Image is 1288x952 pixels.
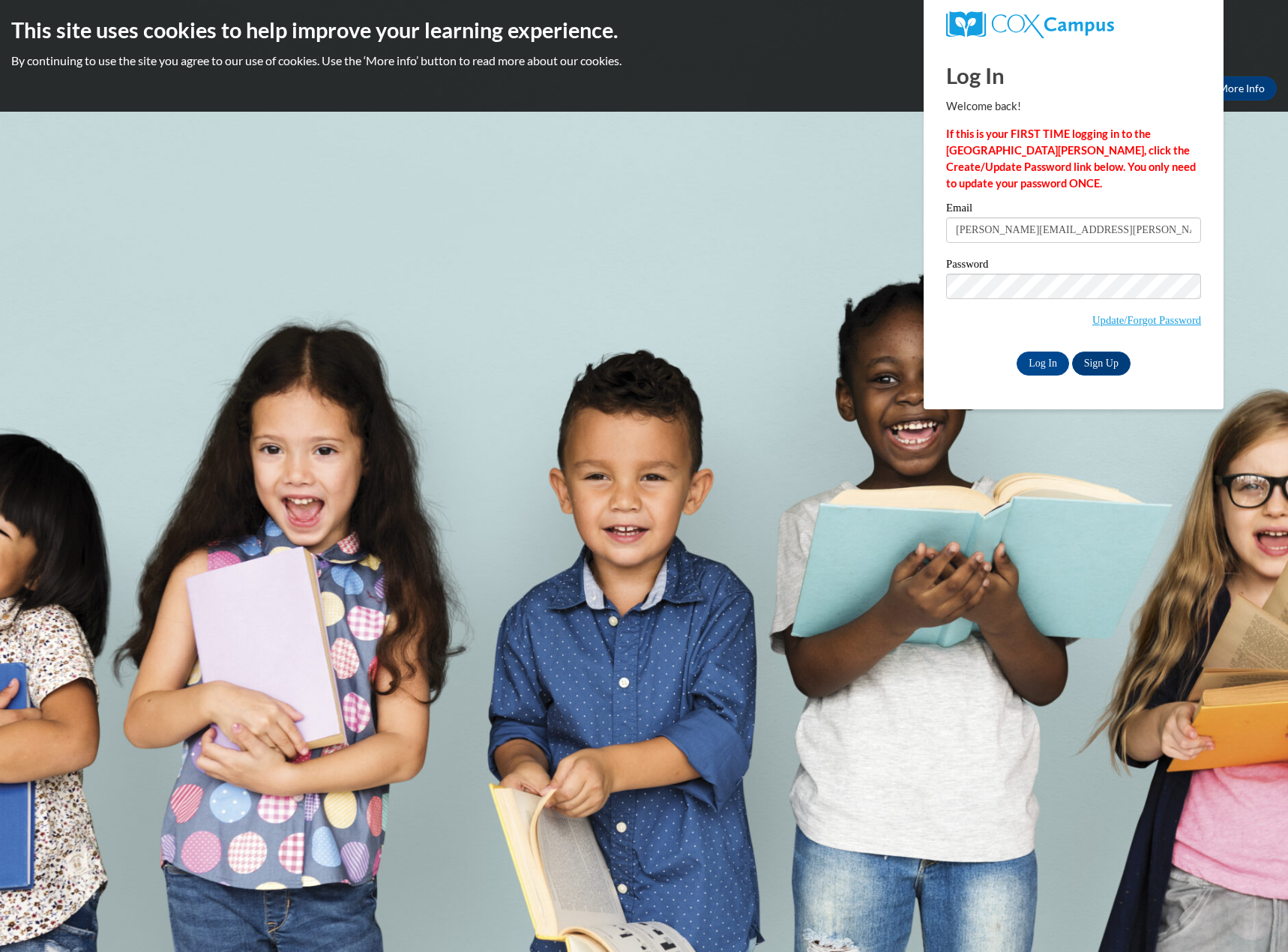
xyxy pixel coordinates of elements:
label: Password [946,259,1201,274]
p: By continuing to use the site you agree to our use of cookies. Use the ‘More info’ button to read... [11,52,1277,69]
iframe: Button to launch messaging window [1228,892,1276,940]
h1: Log In [946,60,1201,91]
input: Log In [1017,352,1069,376]
img: COX Campus [946,11,1114,38]
a: Sign Up [1072,352,1131,376]
a: COX Campus [946,11,1201,38]
a: More Info [1206,76,1277,100]
strong: If this is your FIRST TIME logging in to the [GEOGRAPHIC_DATA][PERSON_NAME], click the Create/Upd... [946,127,1196,190]
p: Welcome back! [946,98,1201,115]
label: Email [946,202,1201,217]
a: Update/Forgot Password [1092,314,1201,326]
h2: This site uses cookies to help improve your learning experience. [11,15,1277,45]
